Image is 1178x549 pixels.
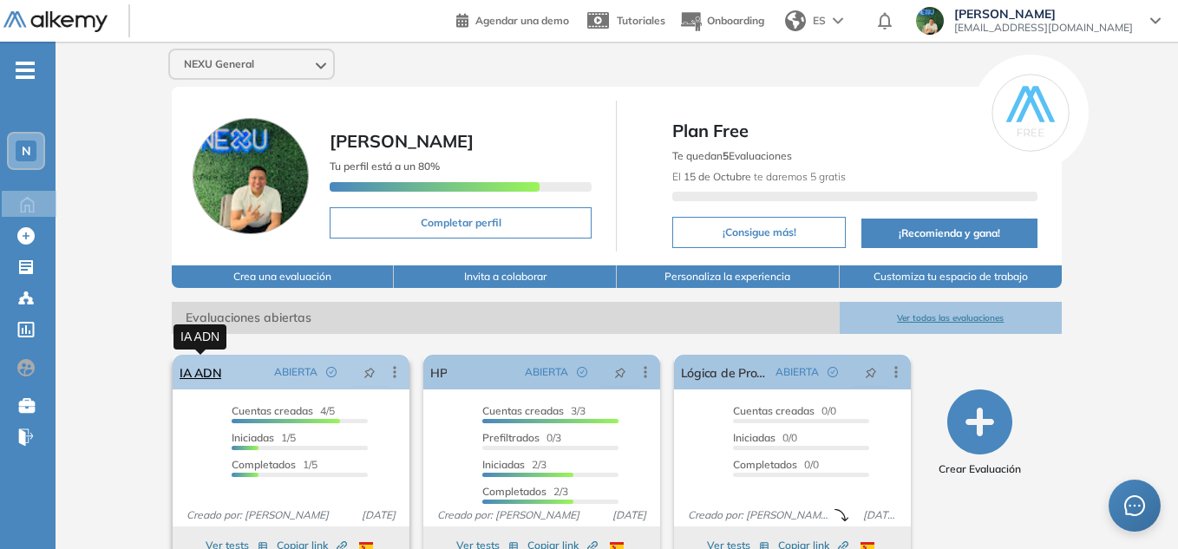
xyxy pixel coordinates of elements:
[482,485,546,498] span: Completados
[939,389,1021,477] button: Crear Evaluación
[330,130,474,152] span: [PERSON_NAME]
[833,17,843,24] img: arrow
[679,3,764,40] button: Onboarding
[601,358,639,386] button: pushpin
[180,507,336,523] span: Creado por: [PERSON_NAME]
[172,265,395,288] button: Crea una evaluación
[672,118,1037,144] span: Plan Free
[3,11,108,33] img: Logo
[733,404,815,417] span: Cuentas creadas
[330,207,592,239] button: Completar perfil
[350,358,389,386] button: pushpin
[475,14,569,27] span: Agendar una demo
[723,149,729,162] b: 5
[326,367,337,377] span: check-circle
[363,365,376,379] span: pushpin
[482,485,568,498] span: 2/3
[482,458,525,471] span: Iniciadas
[232,431,296,444] span: 1/5
[482,458,546,471] span: 2/3
[733,458,797,471] span: Completados
[733,431,797,444] span: 0/0
[813,13,826,29] span: ES
[672,170,846,183] span: El te daremos 5 gratis
[355,507,402,523] span: [DATE]
[274,364,317,380] span: ABIERTA
[681,507,834,523] span: Creado por: [PERSON_NAME]
[617,14,665,27] span: Tutoriales
[852,358,890,386] button: pushpin
[173,324,226,350] div: IA ADN
[16,69,35,72] i: -
[577,367,587,377] span: check-circle
[672,149,792,162] span: Te quedan Evaluaciones
[856,507,903,523] span: [DATE]
[330,160,440,173] span: Tu perfil está a un 80%
[482,404,564,417] span: Cuentas creadas
[776,364,819,380] span: ABIERTA
[617,265,840,288] button: Personaliza la experiencia
[430,355,447,389] a: HP
[707,14,764,27] span: Onboarding
[180,355,221,389] a: IA ADN
[840,265,1063,288] button: Customiza tu espacio de trabajo
[785,10,806,31] img: world
[232,458,296,471] span: Completados
[172,302,840,334] span: Evaluaciones abiertas
[482,404,586,417] span: 3/3
[605,507,653,523] span: [DATE]
[232,404,335,417] span: 4/5
[954,7,1133,21] span: [PERSON_NAME]
[681,355,769,389] a: Lógica de Programación
[733,431,776,444] span: Iniciadas
[525,364,568,380] span: ABIERTA
[22,144,31,158] span: N
[939,461,1021,477] span: Crear Evaluación
[430,507,586,523] span: Creado por: [PERSON_NAME]
[456,9,569,29] a: Agendar una demo
[865,365,877,379] span: pushpin
[684,170,751,183] b: 15 de Octubre
[840,302,1063,334] button: Ver todas las evaluaciones
[733,458,819,471] span: 0/0
[232,431,274,444] span: Iniciadas
[672,217,846,248] button: ¡Consigue más!
[828,367,838,377] span: check-circle
[1124,495,1145,516] span: message
[861,219,1037,248] button: ¡Recomienda y gana!
[193,118,309,234] img: Foto de perfil
[482,431,540,444] span: Prefiltrados
[394,265,617,288] button: Invita a colaborar
[184,57,254,71] span: NEXU General
[232,404,313,417] span: Cuentas creadas
[232,458,317,471] span: 1/5
[614,365,626,379] span: pushpin
[482,431,561,444] span: 0/3
[733,404,836,417] span: 0/0
[954,21,1133,35] span: [EMAIL_ADDRESS][DOMAIN_NAME]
